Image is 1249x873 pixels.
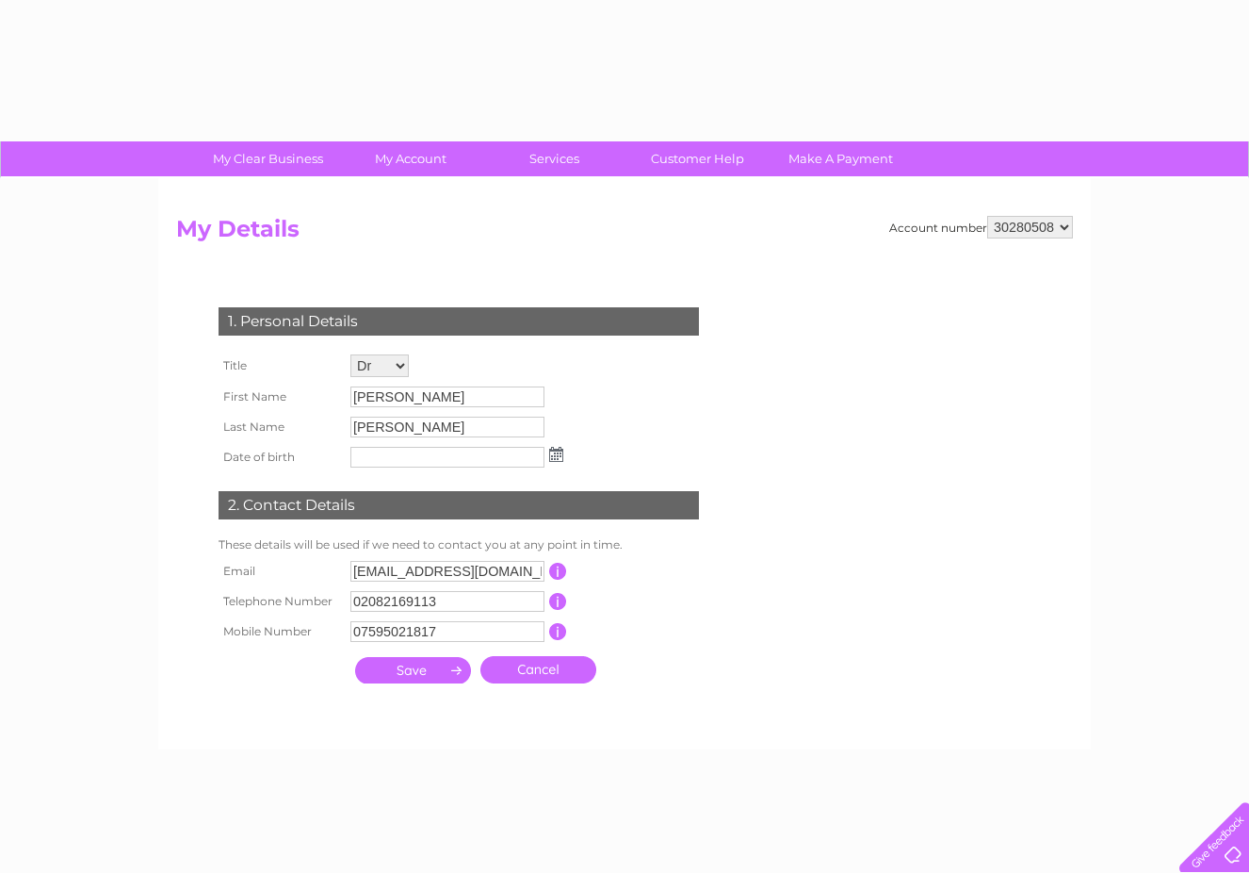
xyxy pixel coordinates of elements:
a: Services [477,141,632,176]
div: 2. Contact Details [219,491,699,519]
th: Last Name [214,412,346,442]
th: Title [214,350,346,382]
a: Customer Help [620,141,775,176]
a: Make A Payment [763,141,918,176]
th: Mobile Number [214,617,346,647]
div: Account number [889,216,1073,239]
th: Email [214,556,346,586]
input: Information [549,623,567,640]
th: First Name [214,382,346,412]
a: My Clear Business [190,141,346,176]
th: Telephone Number [214,586,346,617]
img: ... [549,447,563,462]
h2: My Details [176,216,1073,252]
a: Cancel [480,656,596,684]
td: These details will be used if we need to contact you at any point in time. [214,534,704,556]
a: My Account [333,141,489,176]
div: 1. Personal Details [219,307,699,336]
th: Date of birth [214,442,346,472]
input: Submit [355,657,471,684]
input: Information [549,563,567,580]
input: Information [549,593,567,610]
